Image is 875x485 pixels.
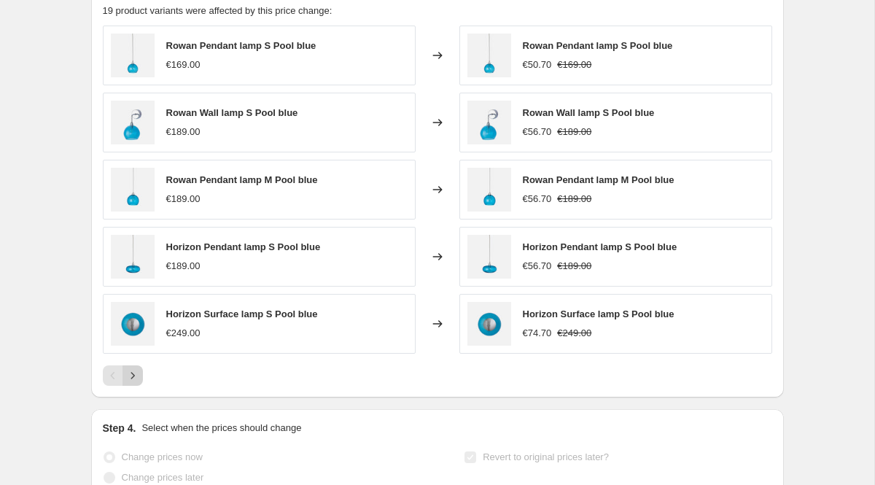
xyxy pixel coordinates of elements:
[166,192,201,206] div: €189.00
[166,125,201,139] div: €189.00
[557,259,591,273] strike: €189.00
[103,365,143,386] nav: Pagination
[166,107,298,118] span: Rowan Wall lamp S Pool blue
[166,174,318,185] span: Rowan Pendant lamp M Pool blue
[523,309,674,319] span: Horizon Surface lamp S Pool blue
[523,241,677,252] span: Horizon Pendant lamp S Pool blue
[523,107,655,118] span: Rowan Wall lamp S Pool blue
[166,241,321,252] span: Horizon Pendant lamp S Pool blue
[523,58,552,72] div: €50.70
[111,302,155,346] img: LA101783CW_80x.jpg
[166,259,201,273] div: €189.00
[523,40,673,51] span: Rowan Pendant lamp S Pool blue
[523,259,552,273] div: €56.70
[122,365,143,386] button: Next
[467,302,511,346] img: LA101783CW_80x.jpg
[523,326,552,341] div: €74.70
[523,174,674,185] span: Rowan Pendant lamp M Pool blue
[103,5,332,16] span: 19 product variants were affected by this price change:
[111,101,155,144] img: LA101557W_80x.jpg
[166,326,201,341] div: €249.00
[557,326,591,341] strike: €249.00
[111,235,155,279] img: LA101783_80x.jpg
[483,451,609,462] span: Revert to original prices later?
[122,472,204,483] span: Change prices later
[557,58,591,72] strike: €169.00
[166,40,316,51] span: Rowan Pendant lamp S Pool blue
[467,235,511,279] img: LA101783_80x.jpg
[523,192,552,206] div: €56.70
[557,125,591,139] strike: €189.00
[111,168,155,212] img: LA101624_80x.jpg
[166,58,201,72] div: €169.00
[467,101,511,144] img: LA101557W_80x.jpg
[467,34,511,77] img: LA101557_80x.jpg
[103,421,136,435] h2: Step 4.
[111,34,155,77] img: LA101557_80x.jpg
[122,451,203,462] span: Change prices now
[467,168,511,212] img: LA101624_80x.jpg
[557,192,591,206] strike: €189.00
[523,125,552,139] div: €56.70
[141,421,301,435] p: Select when the prices should change
[166,309,318,319] span: Horizon Surface lamp S Pool blue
